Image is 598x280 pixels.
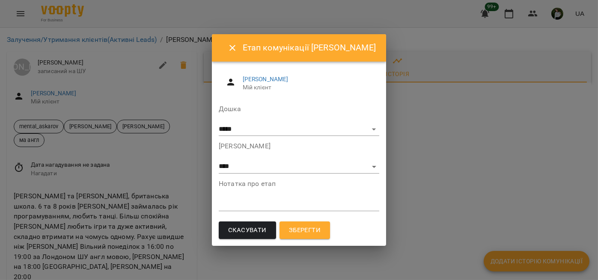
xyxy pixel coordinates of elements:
[219,221,276,239] button: Скасувати
[219,143,379,150] label: [PERSON_NAME]
[219,180,379,187] label: Нотатка про етап
[280,221,330,239] button: Зберегти
[289,225,321,236] span: Зберегти
[243,41,376,54] h6: Етап комунікації [PERSON_NAME]
[243,76,289,83] a: [PERSON_NAME]
[222,38,243,58] button: Close
[228,225,267,236] span: Скасувати
[219,106,379,112] label: Дошка
[243,83,372,92] span: Мій клієнт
